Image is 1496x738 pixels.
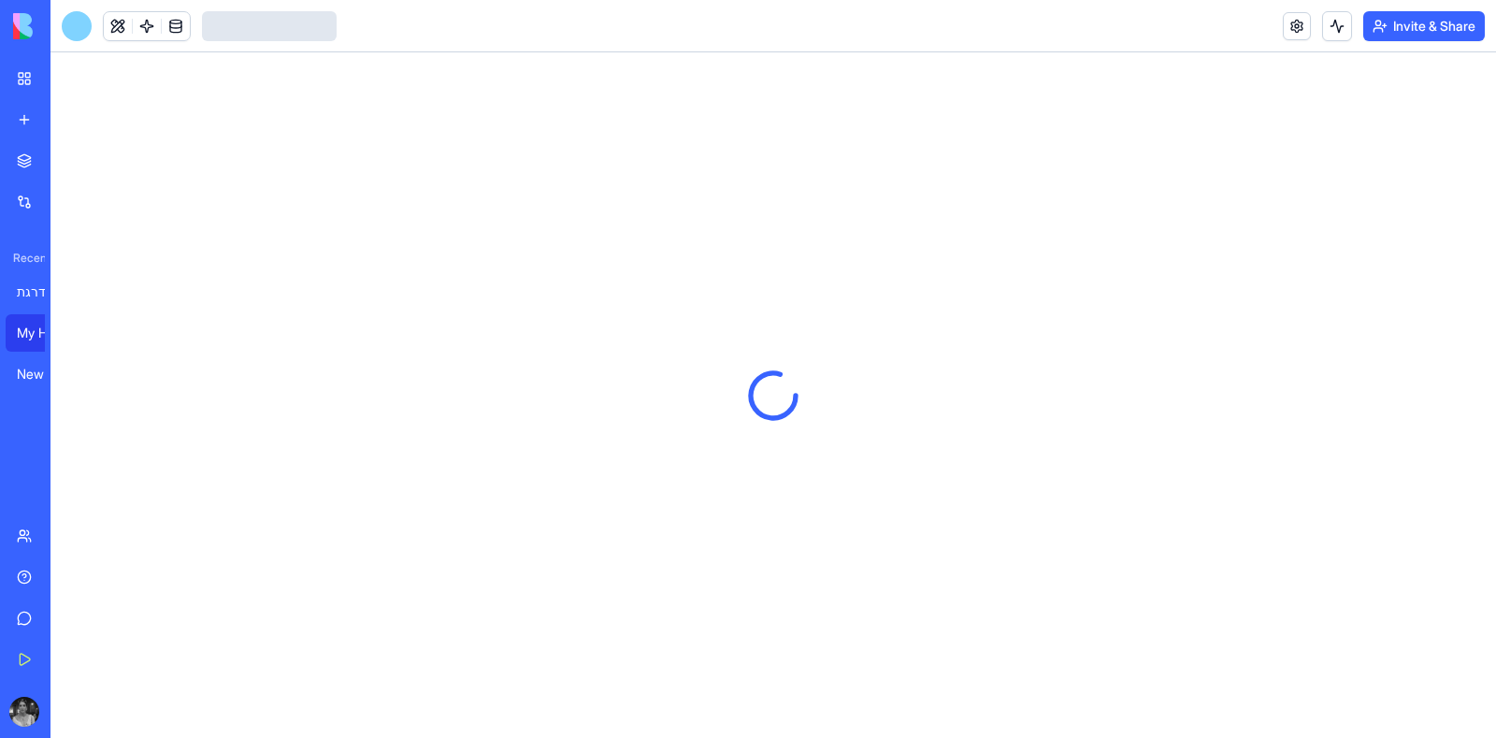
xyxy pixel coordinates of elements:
img: ACg8ocJpo7-6uNqbL2O6o9AdRcTI_wCXeWsoHdL_BBIaBlFxyFzsYWgr=s96-c [9,697,39,727]
span: Recent [6,251,45,266]
img: logo [13,13,129,39]
a: בלוג סטודנטים - גרסה משודרגת [6,273,80,311]
div: My Home Fronts [17,324,69,342]
div: New App [17,365,69,383]
a: New App [6,355,80,393]
button: Invite & Share [1363,11,1485,41]
a: My Home Fronts [6,314,80,352]
div: בלוג סטודנטים - גרסה משודרגת [17,282,69,301]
